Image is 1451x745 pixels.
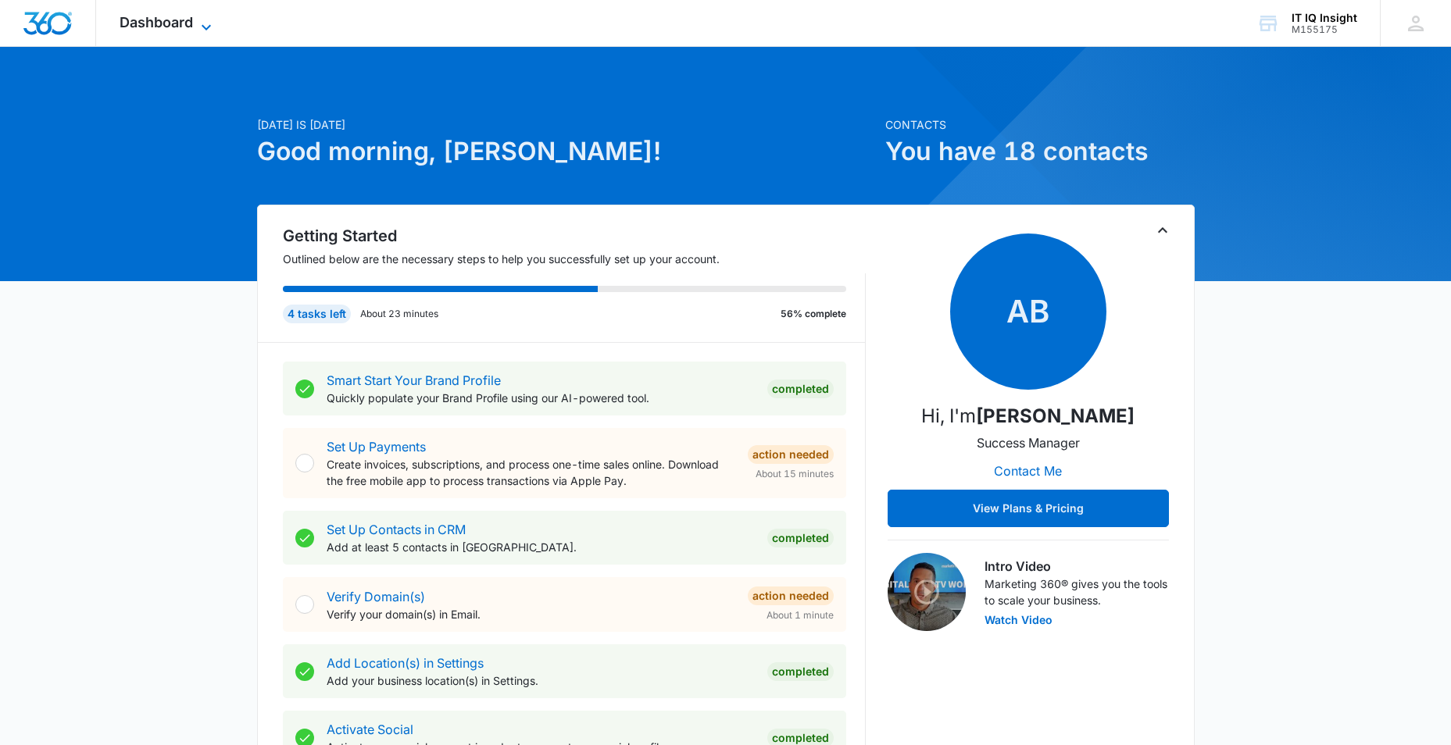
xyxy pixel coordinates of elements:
p: [DATE] is [DATE] [257,116,876,133]
span: Dashboard [120,14,193,30]
button: Toggle Collapse [1153,221,1172,240]
a: Smart Start Your Brand Profile [327,372,501,388]
p: Marketing 360® gives you the tools to scale your business. [985,576,1169,608]
p: Success Manager [977,433,1080,452]
a: Set Up Contacts in CRM [327,522,466,537]
p: About 23 minutes [360,307,438,321]
p: 56% complete [781,307,846,321]
div: Completed [767,662,834,681]
img: Intro Video [888,553,966,631]
span: AB [950,233,1106,390]
a: Verify Domain(s) [327,589,425,604]
span: About 1 minute [767,608,834,622]
h1: You have 18 contacts [885,133,1195,170]
a: Add Location(s) in Settings [327,655,484,671]
a: Activate Social [327,722,413,737]
p: Create invoices, subscriptions, and process one-time sales online. Download the free mobile app t... [327,456,735,489]
div: Action Needed [748,445,834,464]
a: Set Up Payments [327,439,426,454]
button: Watch Video [985,615,1053,626]
div: account id [1292,24,1357,35]
p: Verify your domain(s) in Email. [327,606,735,622]
p: Outlined below are the necessary steps to help you successfully set up your account. [283,251,866,267]
div: 4 tasks left [283,305,351,323]
button: View Plans & Pricing [888,490,1169,527]
span: About 15 minutes [756,467,834,481]
p: Contacts [885,116,1195,133]
h2: Getting Started [283,224,866,248]
h1: Good morning, [PERSON_NAME]! [257,133,876,170]
p: Quickly populate your Brand Profile using our AI-powered tool. [327,390,755,406]
h3: Intro Video [985,557,1169,576]
button: Contact Me [978,452,1078,490]
p: Hi, I'm [921,402,1135,430]
div: Completed [767,529,834,547]
p: Add your business location(s) in Settings. [327,672,755,689]
strong: [PERSON_NAME] [976,405,1135,427]
p: Add at least 5 contacts in [GEOGRAPHIC_DATA]. [327,539,755,555]
div: Action Needed [748,586,834,605]
div: account name [1292,12,1357,24]
div: Completed [767,380,834,398]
